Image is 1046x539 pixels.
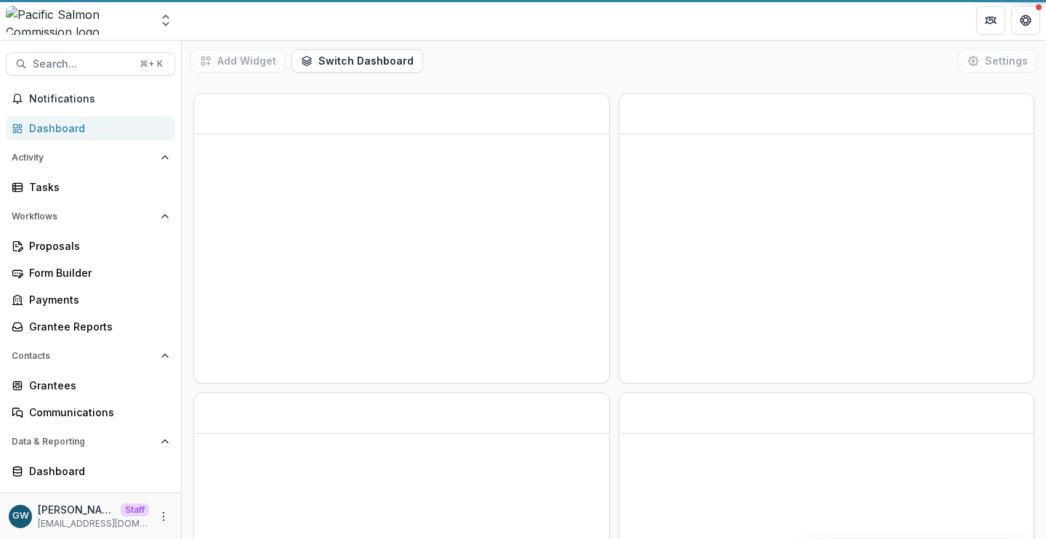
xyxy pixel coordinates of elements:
a: Tasks [6,175,175,199]
span: Contacts [12,351,155,361]
div: Data Report [29,490,164,506]
span: Search... [33,58,131,70]
p: [EMAIL_ADDRESS][DOMAIN_NAME] [38,517,149,530]
div: Payments [29,292,164,307]
p: Staff [121,503,149,516]
button: Open Data & Reporting [6,430,175,453]
div: Grantee Reports [29,319,164,334]
button: Settings [958,49,1037,73]
button: Add Widget [190,49,286,73]
button: Open Workflows [6,205,175,228]
div: ⌘ + K [137,56,166,72]
button: Notifications [6,87,175,110]
div: Form Builder [29,265,164,280]
div: Dashboard [29,121,164,136]
a: Grantees [6,373,175,397]
div: Grantees [29,378,164,393]
button: Switch Dashboard [291,49,423,73]
button: Partners [976,6,1005,35]
button: More [155,508,172,525]
button: Get Help [1011,6,1040,35]
button: Search... [6,52,175,76]
button: Open Activity [6,146,175,169]
a: Grantee Reports [6,315,175,339]
img: Pacific Salmon Commission logo [6,6,150,35]
div: Dashboard [29,463,164,479]
div: Grace Willig [12,511,29,521]
a: Communications [6,400,175,424]
a: Data Report [6,486,175,510]
span: Notifications [29,93,169,105]
div: Communications [29,405,164,420]
span: Workflows [12,211,155,222]
a: Dashboard [6,116,175,140]
a: Dashboard [6,459,175,483]
button: Open Contacts [6,344,175,368]
nav: breadcrumb [188,9,249,31]
span: Activity [12,153,155,163]
div: Tasks [29,179,164,195]
a: Form Builder [6,261,175,285]
a: Payments [6,288,175,312]
p: [PERSON_NAME] [38,502,115,517]
span: Data & Reporting [12,437,155,447]
button: Open entity switcher [156,6,176,35]
a: Proposals [6,234,175,258]
div: Proposals [29,238,164,254]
